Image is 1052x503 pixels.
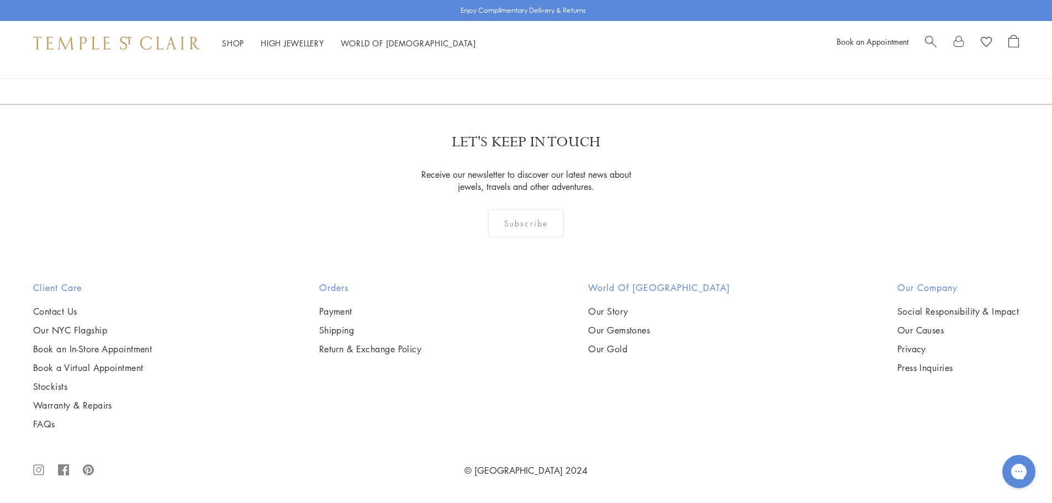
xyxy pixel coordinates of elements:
[897,305,1019,317] a: Social Responsibility & Impact
[897,324,1019,336] a: Our Causes
[488,209,564,237] div: Subscribe
[341,38,476,49] a: World of [DEMOGRAPHIC_DATA]World of [DEMOGRAPHIC_DATA]
[837,36,908,47] a: Book an Appointment
[33,418,152,430] a: FAQs
[981,35,992,51] a: View Wishlist
[319,324,422,336] a: Shipping
[452,133,600,152] p: LET'S KEEP IN TOUCH
[33,36,200,50] img: Temple St. Clair
[33,380,152,393] a: Stockists
[319,305,422,317] a: Payment
[925,35,937,51] a: Search
[222,38,244,49] a: ShopShop
[464,464,588,476] a: © [GEOGRAPHIC_DATA] 2024
[261,38,324,49] a: High JewelleryHigh Jewellery
[319,343,422,355] a: Return & Exchange Policy
[414,168,638,193] p: Receive our newsletter to discover our latest news about jewels, travels and other adventures.
[588,305,730,317] a: Our Story
[33,399,152,411] a: Warranty & Repairs
[897,281,1019,294] h2: Our Company
[33,362,152,374] a: Book a Virtual Appointment
[461,5,586,16] p: Enjoy Complimentary Delivery & Returns
[319,281,422,294] h2: Orders
[997,451,1041,492] iframe: Gorgias live chat messenger
[588,281,730,294] h2: World of [GEOGRAPHIC_DATA]
[1008,35,1019,51] a: Open Shopping Bag
[897,362,1019,374] a: Press Inquiries
[222,36,476,50] nav: Main navigation
[33,343,152,355] a: Book an In-Store Appointment
[33,305,152,317] a: Contact Us
[588,324,730,336] a: Our Gemstones
[33,324,152,336] a: Our NYC Flagship
[588,343,730,355] a: Our Gold
[33,281,152,294] h2: Client Care
[897,343,1019,355] a: Privacy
